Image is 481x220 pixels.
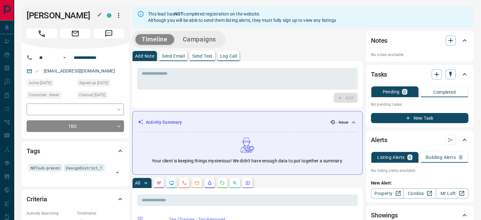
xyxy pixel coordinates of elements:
h2: Notes [371,35,387,46]
button: New Task [371,113,468,123]
p: Completed [433,90,456,94]
svg: Lead Browsing Activity [169,180,174,185]
div: condos.ca [107,13,111,18]
span: Call [27,28,57,39]
p: - Never [336,120,348,125]
p: Listing Alerts [377,155,405,160]
div: TBD [27,120,124,132]
span: Signed up [DATE] [79,80,108,86]
svg: Agent Actions [245,180,250,185]
button: Open [61,54,68,61]
p: Actively Searching: [27,211,74,216]
div: Criteria [27,192,124,207]
p: New Alert: [371,180,468,186]
svg: Emails [194,180,200,185]
svg: Email Valid [35,69,39,73]
h2: Tasks [371,69,387,79]
p: All [135,181,140,185]
div: Fri Oct 08 2021 [77,79,124,88]
p: 0 [459,155,462,160]
p: No pending tasks [371,100,468,109]
svg: Listing Alerts [207,180,212,185]
h2: Alerts [371,135,387,145]
p: Timeframe: [77,211,124,216]
button: Timeline [135,34,174,45]
h2: Criteria [27,194,47,204]
div: Tags [27,143,124,159]
span: Contacted - Never [29,92,59,98]
a: [EMAIL_ADDRESS][DOMAIN_NAME] [44,68,115,73]
p: No listing alerts available [371,168,468,173]
div: Fri Oct 08 2021 [27,79,74,88]
button: Campaigns [176,34,222,45]
button: Open [113,168,122,177]
p: 0 [409,155,411,160]
h2: Tags [27,146,40,156]
p: Add Note [135,54,154,58]
span: Message [94,28,124,39]
span: NOTsub-precon [31,165,60,171]
p: Building Alerts [426,155,456,160]
span: DesignDistrict_1 [66,165,102,171]
svg: Notes [157,180,162,185]
p: Log Call [220,54,237,58]
p: 0 [403,90,406,94]
svg: Calls [182,180,187,185]
p: No notes available [371,52,468,58]
p: Send Text [192,54,213,58]
p: Activity Summary [146,119,182,126]
span: Email [60,28,90,39]
svg: Requests [220,180,225,185]
p: Pending [382,90,399,94]
div: Notes [371,33,468,48]
div: This lead has completed registration on the website. Although you will be able to send them listi... [148,8,336,26]
h1: [PERSON_NAME] [27,10,97,21]
a: Property [371,188,404,198]
strong: NOT [174,11,183,16]
a: Mr.Loft [436,188,468,198]
span: Claimed [DATE] [79,92,105,98]
div: Tasks [371,67,468,82]
span: Active [DATE] [29,80,51,86]
svg: Opportunities [232,180,237,185]
a: Condos [403,188,436,198]
p: Your client is keeping things mysterious! We didn't have enough data to put together a summary. [152,158,343,164]
p: Send Email [162,54,185,58]
div: Fri Oct 08 2021 [77,91,124,100]
div: Alerts [371,132,468,148]
div: Activity Summary- Never [138,116,357,128]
